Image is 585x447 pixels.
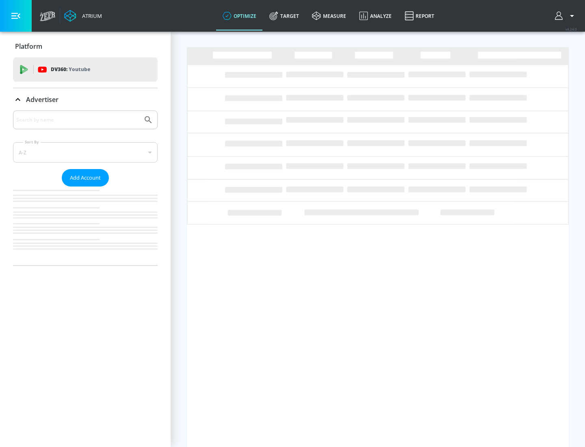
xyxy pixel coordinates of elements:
div: Atrium [79,12,102,20]
span: v 4.24.0 [565,27,577,31]
div: Advertiser [13,111,158,265]
div: Platform [13,35,158,58]
input: Search by name [16,115,139,125]
p: Platform [15,42,42,51]
nav: list of Advertiser [13,187,158,265]
a: Report [398,1,441,30]
a: Atrium [64,10,102,22]
p: Advertiser [26,95,58,104]
button: Add Account [62,169,109,187]
a: Analyze [353,1,398,30]
div: A-Z [13,142,158,163]
p: Youtube [69,65,90,74]
span: Add Account [70,173,101,182]
a: measure [305,1,353,30]
a: optimize [216,1,263,30]
p: DV360: [51,65,90,74]
a: Target [263,1,305,30]
div: Advertiser [13,88,158,111]
label: Sort By [23,139,41,145]
div: DV360: Youtube [13,57,158,82]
